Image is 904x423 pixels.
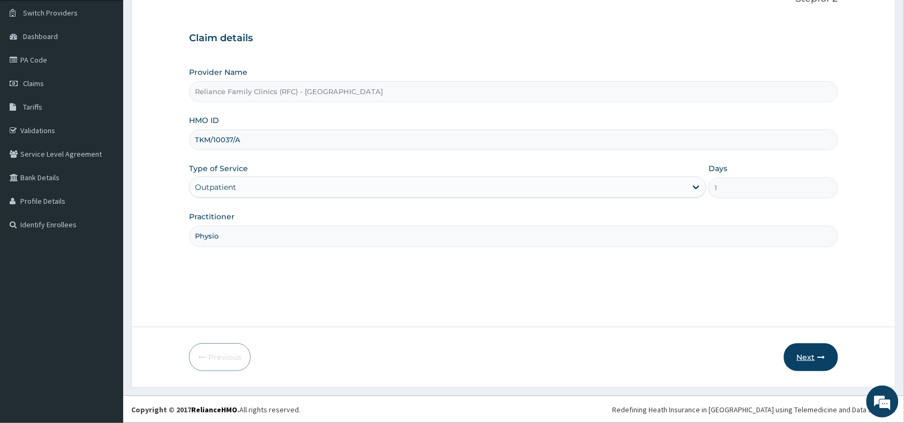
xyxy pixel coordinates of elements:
[189,129,838,150] input: Enter HMO ID
[23,32,58,41] span: Dashboard
[189,163,248,174] label: Type of Service
[23,102,42,112] span: Tariffs
[23,8,78,18] span: Switch Providers
[62,135,148,243] span: We're online!
[191,405,237,414] a: RelianceHMO
[176,5,201,31] div: Minimize live chat window
[189,115,219,126] label: HMO ID
[123,396,904,423] footer: All rights reserved.
[709,163,727,174] label: Days
[20,53,43,80] img: d_794563401_company_1708531726252_794563401
[56,60,180,74] div: Chat with us now
[189,33,838,44] h3: Claim details
[23,79,44,88] span: Claims
[195,182,236,193] div: Outpatient
[784,343,838,371] button: Next
[189,343,251,371] button: Previous
[613,404,896,415] div: Redefining Heath Insurance in [GEOGRAPHIC_DATA] using Telemedicine and Data Science!
[131,405,239,414] strong: Copyright © 2017 .
[5,292,204,329] textarea: Type your message and hit 'Enter'
[189,211,235,222] label: Practitioner
[189,226,838,247] input: Enter Name
[189,67,247,78] label: Provider Name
